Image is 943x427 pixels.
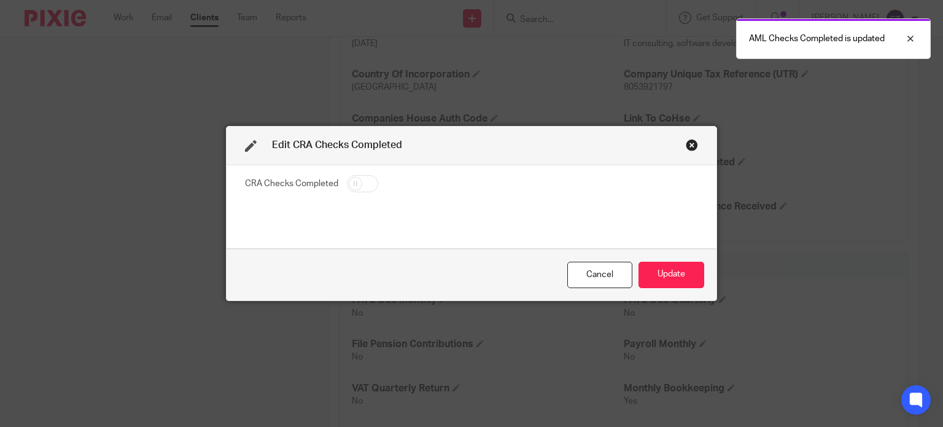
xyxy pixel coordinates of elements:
[245,178,338,190] label: CRA Checks Completed
[567,262,632,288] div: Close this dialog window
[749,33,885,45] p: AML Checks Completed is updated
[638,262,704,288] button: Update
[686,139,698,151] div: Close this dialog window
[272,140,402,150] span: Edit CRA Checks Completed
